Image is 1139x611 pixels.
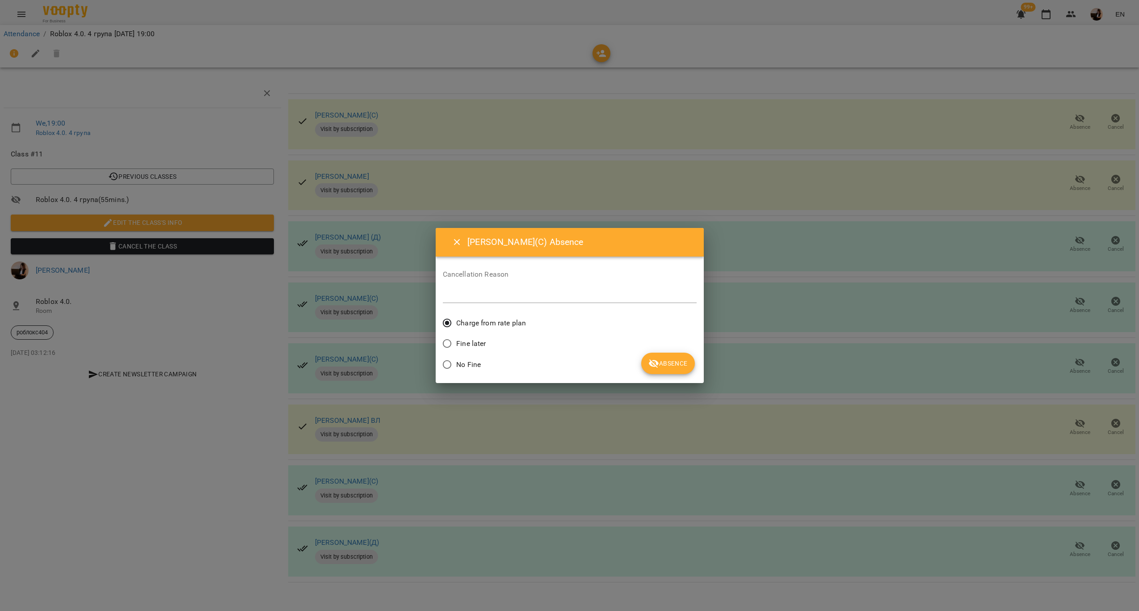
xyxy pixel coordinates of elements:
[467,235,693,249] h6: [PERSON_NAME](С) Absence
[456,318,526,329] span: Charge from rate plan
[443,271,697,278] label: Cancellation Reason
[456,338,486,349] span: Fine later
[456,359,481,370] span: No Fine
[641,353,694,374] button: Absence
[648,358,687,369] span: Absence
[446,232,468,253] button: Close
